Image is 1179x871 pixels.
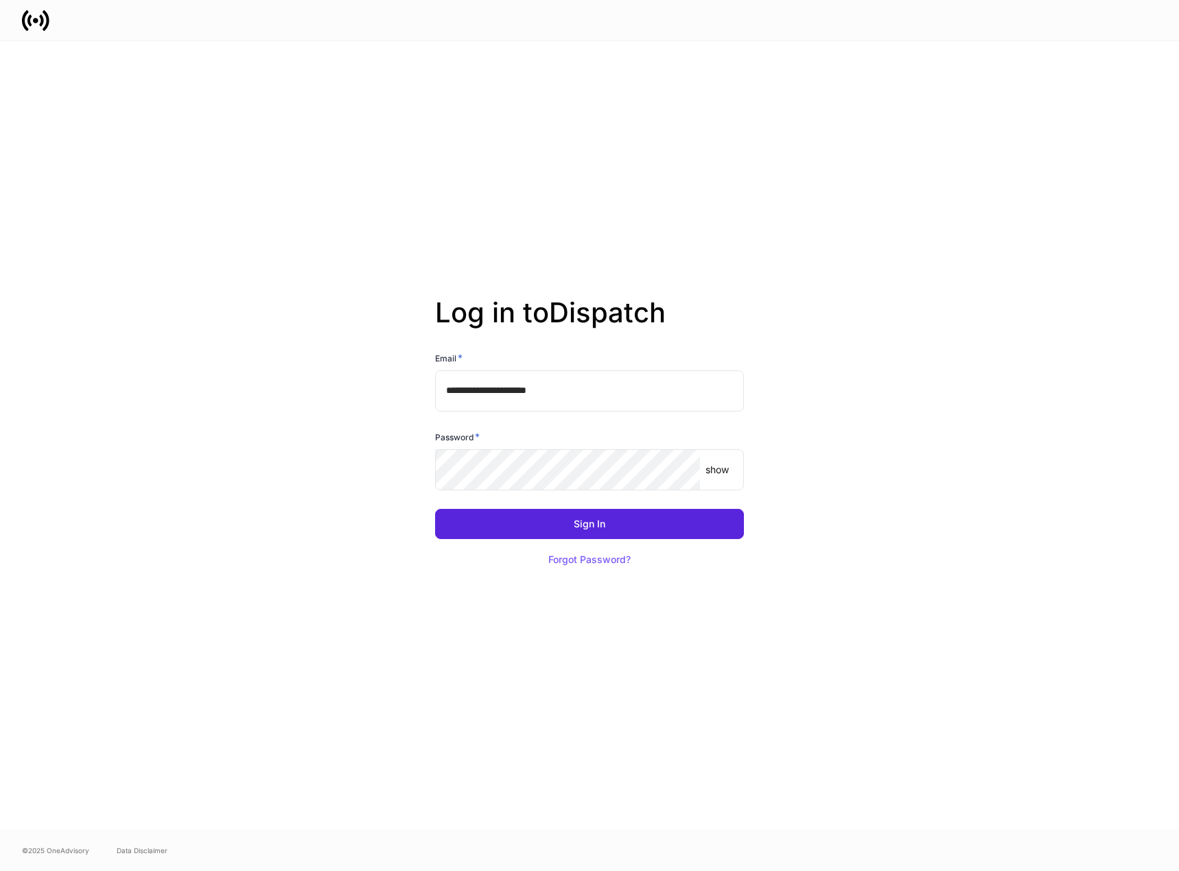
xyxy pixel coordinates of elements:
h6: Email [435,351,463,365]
h2: Log in to Dispatch [435,296,744,351]
h6: Password [435,430,480,444]
button: Forgot Password? [531,545,648,575]
span: © 2025 OneAdvisory [22,845,89,856]
a: Data Disclaimer [117,845,167,856]
div: Forgot Password? [548,555,631,564]
button: Sign In [435,509,744,539]
div: Sign In [574,519,605,529]
p: show [705,463,729,477]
